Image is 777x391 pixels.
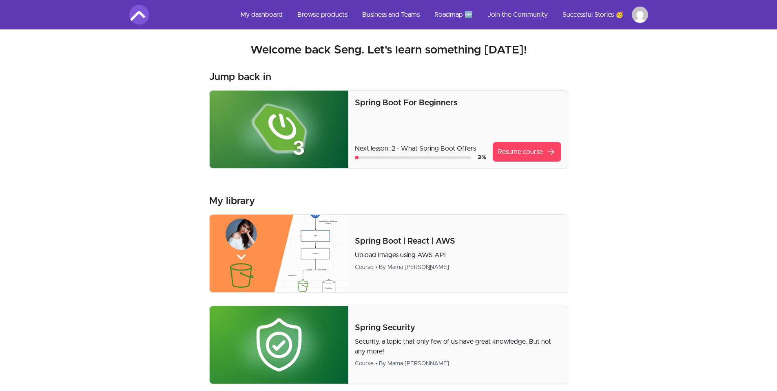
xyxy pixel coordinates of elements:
[209,195,255,208] h3: My library
[129,5,149,24] img: Amigoscode logo
[234,5,289,24] a: My dashboard
[355,144,486,153] p: Next lesson: 2 - What Spring Boot Offers
[129,43,648,58] h2: Welcome back Seng. Let's learn something [DATE]!
[481,5,554,24] a: Join the Community
[355,97,561,109] p: Spring Boot For Beginners
[355,235,561,247] p: Spring Boot | React | AWS
[355,250,561,260] p: Upload Images using AWS API
[428,5,479,24] a: Roadmap 🆕
[209,214,568,293] a: Product image for Spring Boot | React | AWSSpring Boot | React | AWSUpload Images using AWS APICo...
[556,5,630,24] a: Successful Stories 🥳
[209,71,271,84] h3: Jump back in
[355,263,561,271] div: Course • By Mama [PERSON_NAME]
[210,306,349,384] img: Product image for Spring Security
[291,5,354,24] a: Browse products
[210,91,349,168] img: Product image for Spring Boot For Beginners
[478,155,486,160] span: 3 %
[234,5,648,24] nav: Main
[546,147,556,157] span: arrow_forward
[356,5,426,24] a: Business and Teams
[355,337,561,356] p: Security, a topic that only few of us have great knowledge. But not any more!
[210,215,349,292] img: Product image for Spring Boot | React | AWS
[355,156,471,159] div: Course progress
[209,306,568,384] a: Product image for Spring SecuritySpring SecuritySecurity, a topic that only few of us have great ...
[493,142,561,162] a: Resume coursearrow_forward
[355,360,561,368] div: Course • By Mama [PERSON_NAME]
[632,7,648,23] img: Profile image for Seng Heat
[355,322,561,333] p: Spring Security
